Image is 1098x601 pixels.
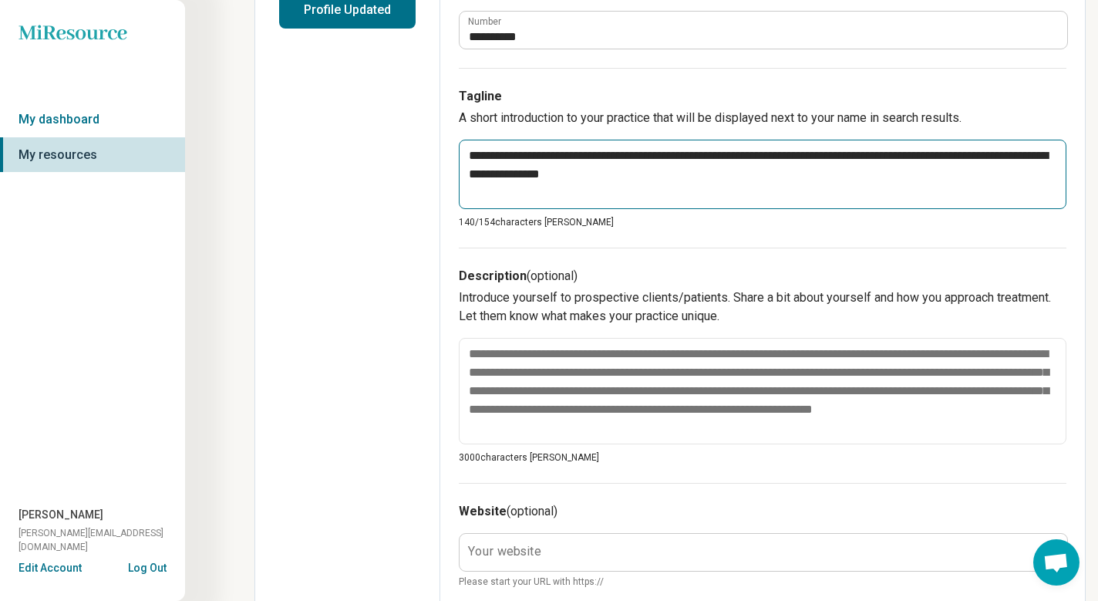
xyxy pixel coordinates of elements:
p: 3000 characters [PERSON_NAME] [459,451,1066,464]
h3: Description [459,267,1066,285]
button: Log Out [128,560,167,572]
p: Introduce yourself to prospective clients/patients. Share a bit about yourself and how you approa... [459,289,1066,326]
h3: Tagline [459,87,1066,106]
a: Open chat [1033,539,1079,586]
label: Number [468,17,501,26]
p: A short introduction to your practice that will be displayed next to your name in search results. [459,109,1066,127]
button: Edit Account [19,560,82,576]
span: [PERSON_NAME][EMAIL_ADDRESS][DOMAIN_NAME] [19,526,185,554]
span: [PERSON_NAME] [19,507,103,523]
label: Your website [468,545,541,558]
span: Please start your URL with https:// [459,575,1066,589]
p: 140/ 154 characters [PERSON_NAME] [459,215,1066,229]
span: (optional) [527,268,578,283]
h3: Website [459,502,1066,521]
span: (optional) [507,504,557,518]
